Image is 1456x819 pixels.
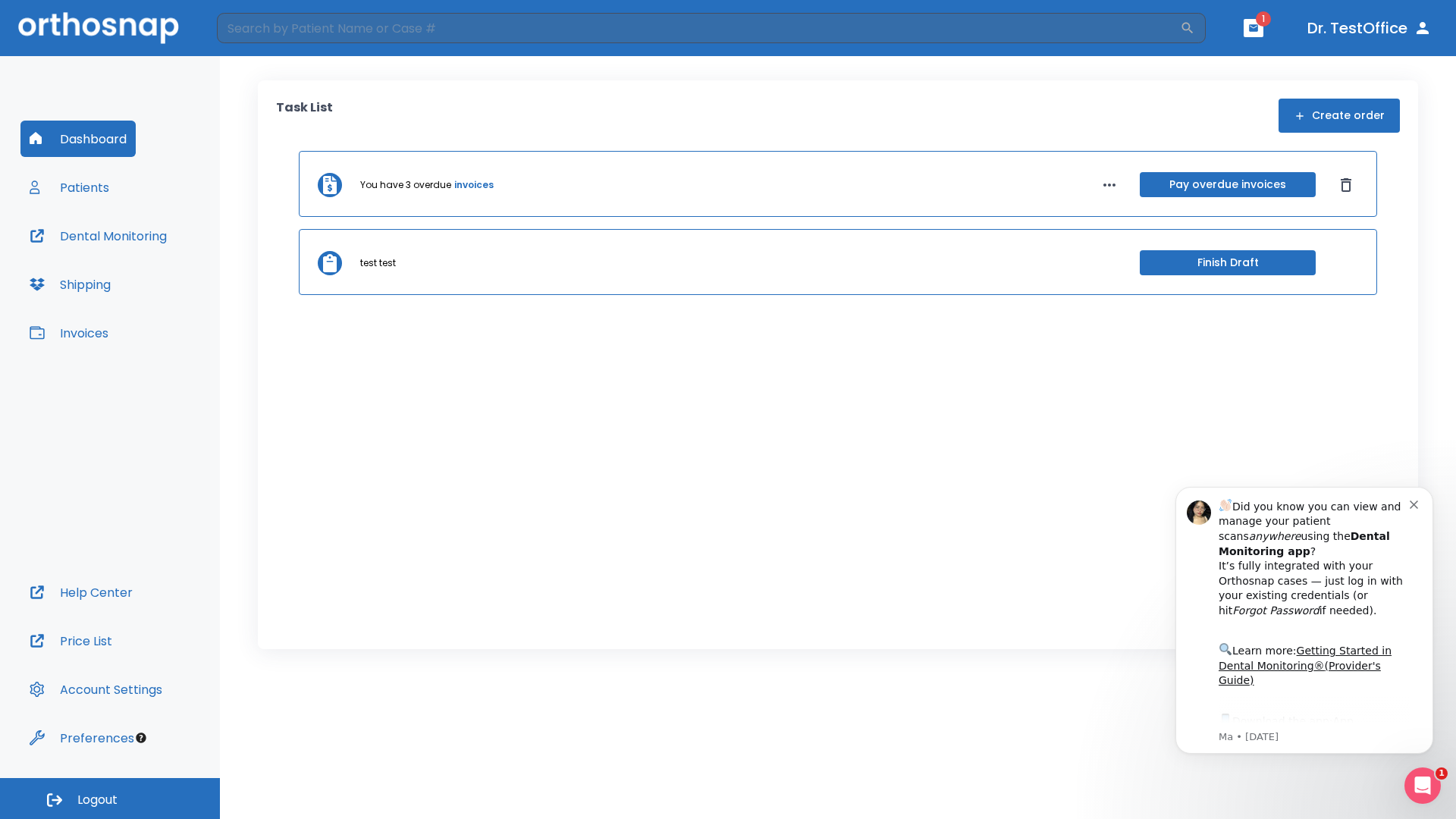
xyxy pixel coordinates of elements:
[20,671,171,708] button: Account Settings
[1256,11,1271,27] span: 1
[20,574,142,610] button: Help Center
[257,33,269,45] button: Dismiss notification
[20,266,120,303] button: Shipping
[217,13,1180,43] input: Search by Patient Name or Case #
[20,121,136,157] button: Dashboard
[1301,14,1438,42] button: Dr. TestOffice
[360,256,396,270] p: test test
[20,218,176,254] button: Dental Monitoring
[20,169,118,206] button: Patients
[1436,767,1448,780] span: 1
[66,251,201,278] a: App Store
[1140,250,1316,275] button: Finish Draft
[1153,464,1456,778] iframe: Intercom notifications message
[1279,99,1400,133] button: Create order
[360,178,451,192] p: You have 3 overdue
[134,731,148,745] div: Tooltip anchor
[1334,173,1358,197] button: Dismiss
[77,792,118,808] span: Logout
[66,247,257,325] div: Download the app: | ​ Let us know if you need help getting started!
[66,266,257,280] p: Message from Ma, sent 4w ago
[1140,172,1316,197] button: Pay overdue invoices
[20,315,118,351] button: Invoices
[276,99,333,133] p: Task List
[20,720,143,756] button: Preferences
[20,623,121,659] button: Price List
[454,178,494,192] a: invoices
[1404,767,1441,804] iframe: Intercom live chat
[18,12,179,43] img: Orthosnap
